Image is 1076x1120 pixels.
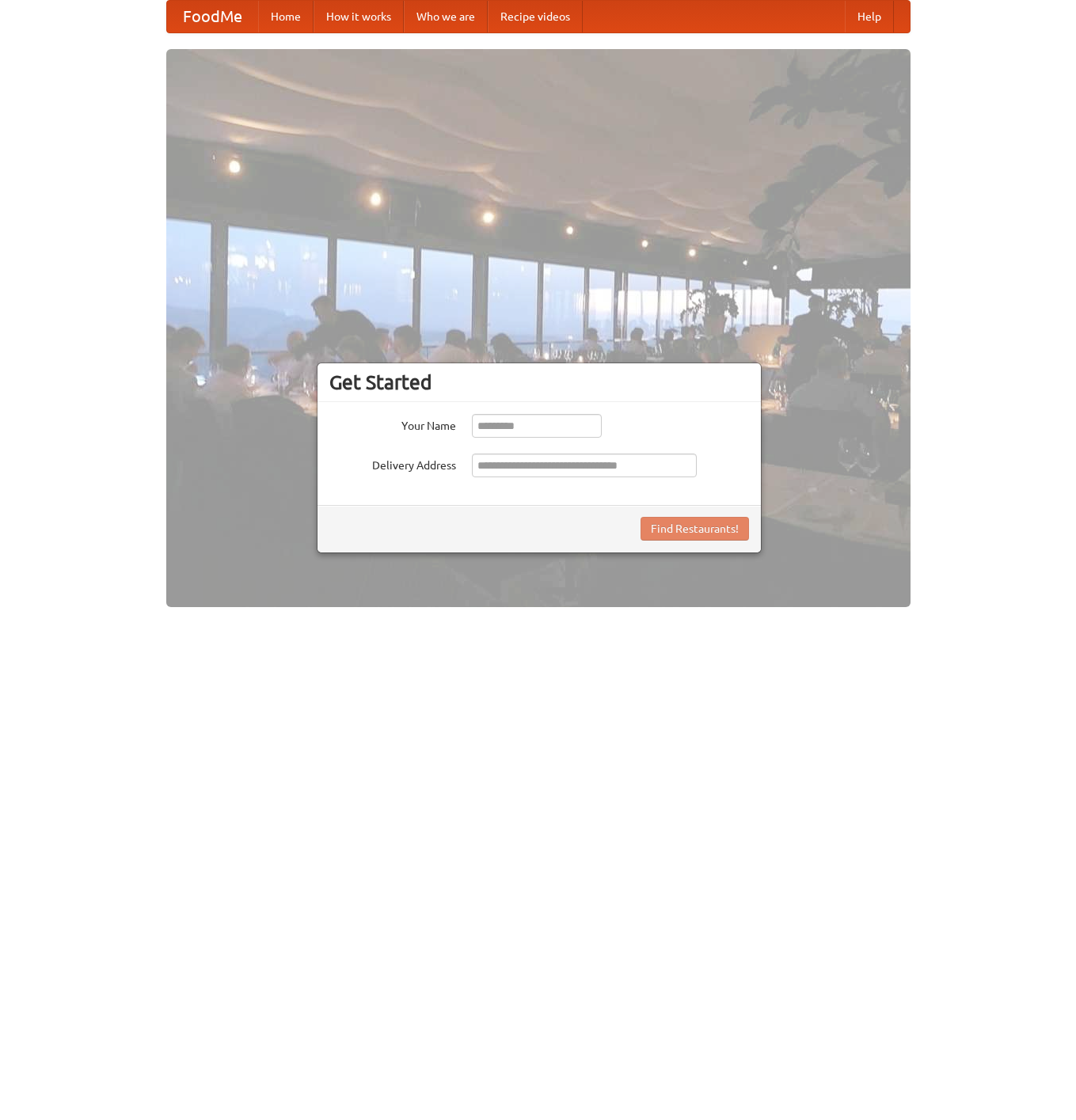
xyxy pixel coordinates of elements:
[329,414,456,434] label: Your Name
[329,370,749,394] h3: Get Started
[641,517,749,541] button: Find Restaurants!
[404,1,488,32] a: Who we are
[845,1,894,32] a: Help
[329,454,456,473] label: Delivery Address
[258,1,314,32] a: Home
[167,1,258,32] a: FoodMe
[488,1,583,32] a: Recipe videos
[314,1,404,32] a: How it works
